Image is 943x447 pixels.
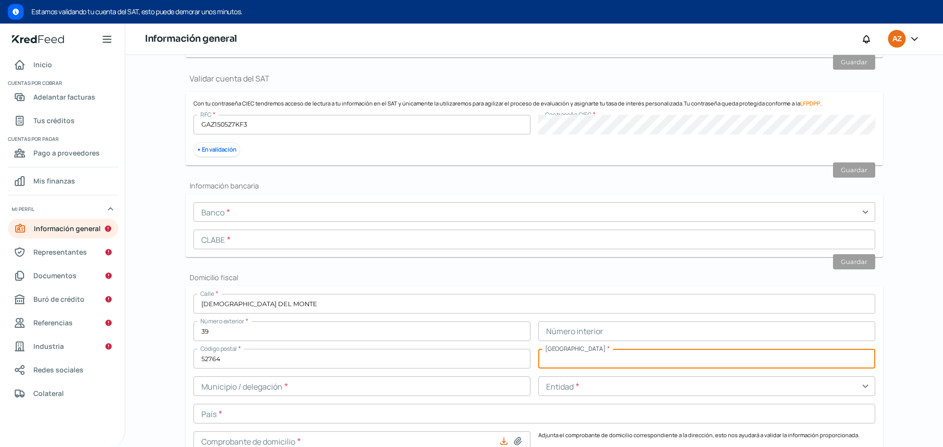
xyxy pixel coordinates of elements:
span: RFC [200,110,211,119]
div: En validación [194,142,241,158]
h1: Información general [145,32,237,46]
span: Calle [200,289,214,298]
span: Cuentas por pagar [8,134,117,143]
a: Mis finanzas [8,171,118,191]
a: Representantes [8,242,118,262]
a: Colateral [8,384,118,403]
span: Mis finanzas [33,175,75,187]
button: Guardar [833,162,875,178]
span: Contraseña CIEC [545,110,591,119]
span: Referencias [33,316,73,329]
h1: Validar cuenta del SAT [186,73,883,84]
span: [GEOGRAPHIC_DATA] [545,344,606,353]
button: Guardar [833,254,875,269]
span: Pago a proveedores [33,147,100,159]
span: Número exterior [200,317,244,325]
a: Referencias [8,313,118,333]
a: Redes sociales [8,360,118,380]
span: Documentos [33,269,77,282]
span: Inicio [33,58,52,71]
a: Inicio [8,55,118,75]
a: Buró de crédito [8,289,118,309]
h2: Información bancaria [186,181,883,190]
span: Adelantar facturas [33,91,95,103]
a: Industria [8,337,118,356]
a: Pago a proveedores [8,143,118,163]
span: Tus créditos [33,114,75,127]
span: Industria [33,340,64,352]
a: Adelantar facturas [8,87,118,107]
p: Con tu contraseña CIEC tendremos acceso de lectura a tu información en el SAT y únicamente la uti... [194,100,875,107]
a: LFPDPP [800,100,820,107]
a: Documentos [8,266,118,286]
span: Estamos validando tu cuenta del SAT, esto puede demorar unos minutos. [31,6,935,18]
a: Tus créditos [8,111,118,131]
h2: Domicilio fiscal [186,273,883,282]
span: Representantes [33,246,87,258]
span: Colateral [33,387,64,399]
span: Código postal [200,344,237,353]
span: Mi perfil [12,205,34,213]
span: AZ [892,33,901,45]
span: Cuentas por cobrar [8,79,117,87]
button: Guardar [833,54,875,70]
span: Redes sociales [33,364,83,376]
span: Información general [34,222,101,235]
a: Información general [8,219,118,238]
span: Buró de crédito [33,293,84,305]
